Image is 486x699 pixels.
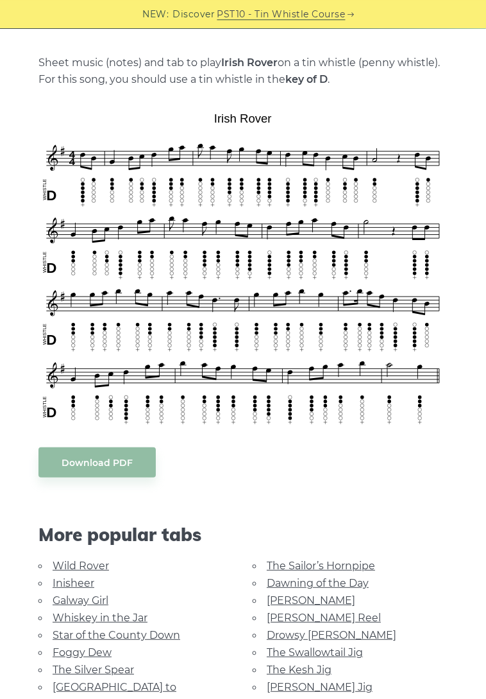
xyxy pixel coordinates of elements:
[267,560,375,572] a: The Sailor’s Hornpipe
[217,7,346,22] a: PST10 - Tin Whistle Course
[267,629,396,641] a: Drowsy [PERSON_NAME]
[221,56,278,69] strong: Irish Rover
[267,577,369,589] a: Dawning of the Day
[53,577,94,589] a: Inisheer
[267,646,363,659] a: The Swallowtail Jig
[267,664,331,676] a: The Kesh Jig
[38,55,448,88] p: Sheet music (notes) and tab to play on a tin whistle (penny whistle). For this song, you should u...
[53,612,147,624] a: Whiskey in the Jar
[53,646,112,659] a: Foggy Dew
[173,7,215,22] span: Discover
[53,560,109,572] a: Wild Rover
[285,73,328,85] strong: key of D
[267,594,355,607] a: [PERSON_NAME]
[267,681,373,693] a: [PERSON_NAME] Jig
[53,594,108,607] a: Galway Girl
[53,664,134,676] a: The Silver Spear
[143,7,169,22] span: NEW:
[38,447,156,478] a: Download PDF
[53,629,180,641] a: Star of the County Down
[38,107,448,428] img: Irish Rover Tin Whistle Tab & Sheet Music
[38,524,448,546] span: More popular tabs
[267,612,381,624] a: [PERSON_NAME] Reel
